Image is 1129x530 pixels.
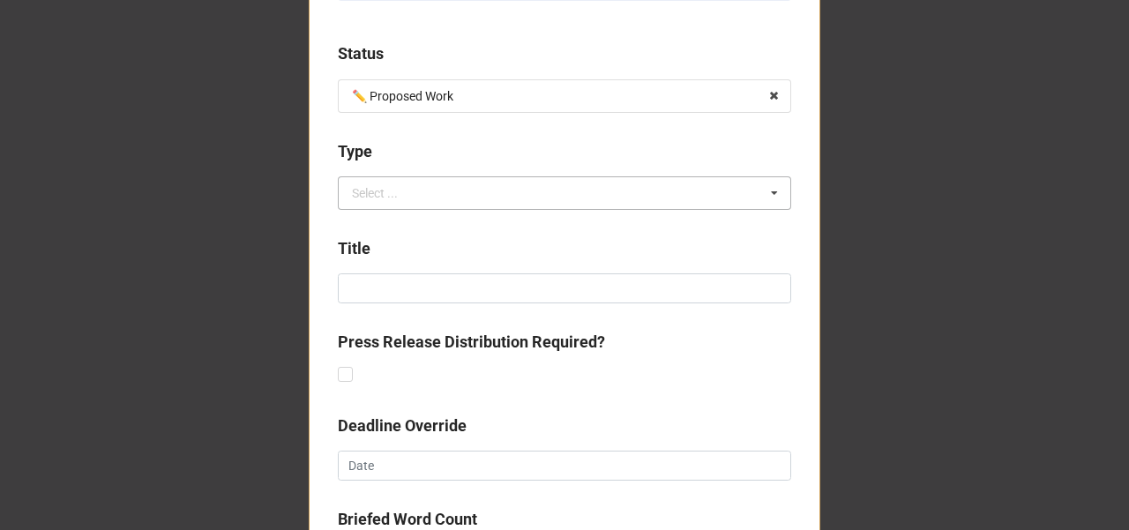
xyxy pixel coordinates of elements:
label: Status [338,41,384,66]
label: Press Release Distribution Required? [338,330,605,355]
label: Type [338,139,372,164]
label: Title [338,236,370,261]
div: Select ... [352,187,398,199]
input: Date [338,451,791,481]
div: ✏️ Proposed Work [352,90,453,102]
label: Deadline Override [338,414,467,438]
